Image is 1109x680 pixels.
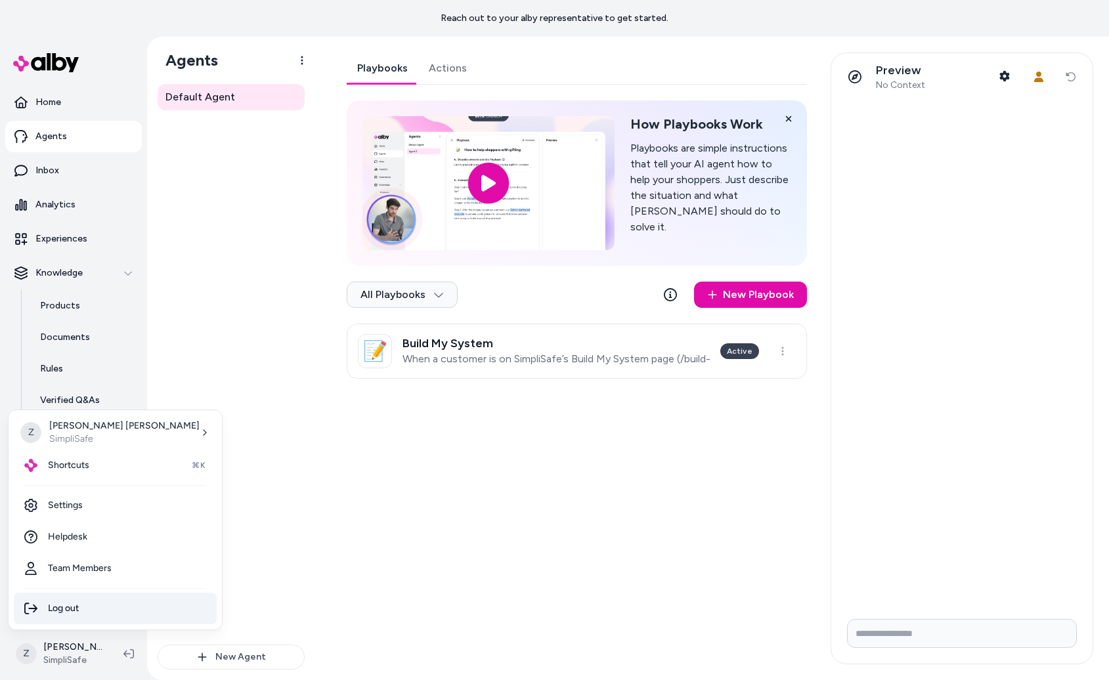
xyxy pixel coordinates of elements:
[20,422,41,443] span: Z
[192,460,206,471] span: ⌘K
[14,490,217,521] a: Settings
[14,593,217,624] div: Log out
[48,530,87,543] span: Helpdesk
[24,459,37,472] img: alby Logo
[48,459,89,472] span: Shortcuts
[49,433,200,446] p: SimpliSafe
[49,419,200,433] p: [PERSON_NAME] [PERSON_NAME]
[14,553,217,584] a: Team Members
